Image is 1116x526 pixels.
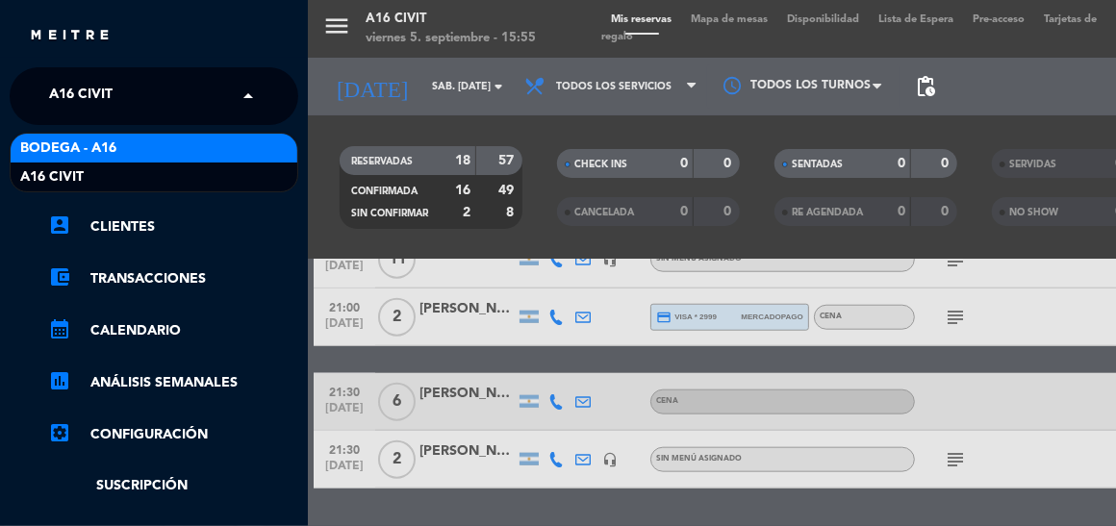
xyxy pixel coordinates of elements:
[48,421,71,444] i: settings_applications
[48,317,71,340] i: calendar_month
[20,138,116,160] span: Bodega - A16
[49,76,113,116] span: A16 Civit
[48,215,298,238] a: account_boxClientes
[48,319,298,342] a: calendar_monthCalendario
[48,423,298,446] a: Configuración
[48,475,298,497] a: Suscripción
[914,75,937,98] span: pending_actions
[29,29,111,43] img: MEITRE
[48,369,71,392] i: assessment
[48,213,71,237] i: account_box
[48,267,298,290] a: account_balance_walletTransacciones
[20,166,84,188] span: A16 Civit
[48,265,71,288] i: account_balance_wallet
[48,371,298,394] a: assessmentANÁLISIS SEMANALES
